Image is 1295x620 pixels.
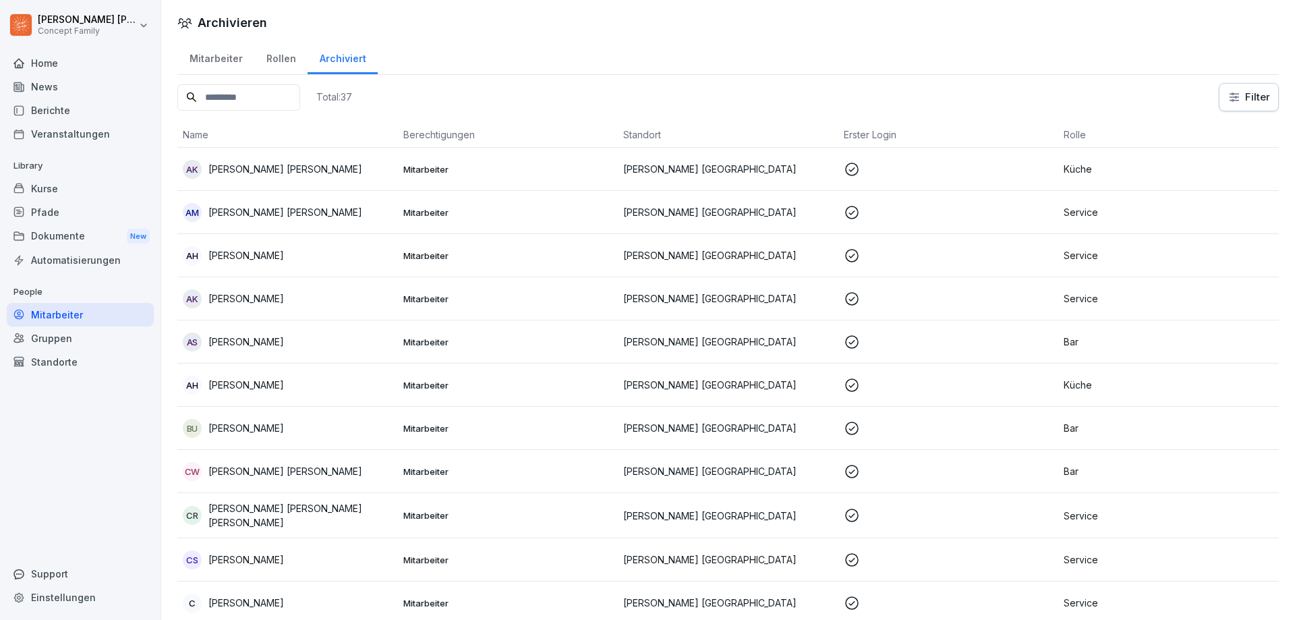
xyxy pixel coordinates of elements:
[1058,122,1279,148] th: Rolle
[308,40,378,74] a: Archiviert
[623,464,833,478] p: [PERSON_NAME] [GEOGRAPHIC_DATA]
[1064,553,1273,567] p: Service
[7,122,154,146] a: Veranstaltungen
[38,26,136,36] p: Concept Family
[208,162,362,176] p: [PERSON_NAME] [PERSON_NAME]
[183,594,202,613] div: C
[1064,464,1273,478] p: Bar
[208,291,284,306] p: [PERSON_NAME]
[403,250,613,262] p: Mitarbeiter
[183,160,202,179] div: AK
[1064,596,1273,610] p: Service
[623,162,833,176] p: [PERSON_NAME] [GEOGRAPHIC_DATA]
[403,293,613,305] p: Mitarbeiter
[403,206,613,219] p: Mitarbeiter
[623,509,833,523] p: [PERSON_NAME] [GEOGRAPHIC_DATA]
[208,464,362,478] p: [PERSON_NAME] [PERSON_NAME]
[183,246,202,265] div: AH
[1064,205,1273,219] p: Service
[1064,291,1273,306] p: Service
[623,378,833,392] p: [PERSON_NAME] [GEOGRAPHIC_DATA]
[1064,421,1273,435] p: Bar
[198,13,267,32] h1: Archivieren
[183,289,202,308] div: AK
[7,224,154,249] div: Dokumente
[7,200,154,224] a: Pfade
[7,327,154,350] a: Gruppen
[127,229,150,244] div: New
[183,376,202,395] div: AH
[177,40,254,74] a: Mitarbeiter
[7,51,154,75] a: Home
[7,98,154,122] a: Berichte
[1064,248,1273,262] p: Service
[177,122,398,148] th: Name
[403,379,613,391] p: Mitarbeiter
[838,122,1059,148] th: Erster Login
[7,562,154,586] div: Support
[183,203,202,222] div: AM
[183,506,202,525] div: CR
[403,163,613,175] p: Mitarbeiter
[254,40,308,74] a: Rollen
[623,335,833,349] p: [PERSON_NAME] [GEOGRAPHIC_DATA]
[183,333,202,351] div: AS
[1064,378,1273,392] p: Küche
[1064,162,1273,176] p: Küche
[208,205,362,219] p: [PERSON_NAME] [PERSON_NAME]
[208,248,284,262] p: [PERSON_NAME]
[623,291,833,306] p: [PERSON_NAME] [GEOGRAPHIC_DATA]
[316,90,352,103] p: Total: 37
[7,155,154,177] p: Library
[183,419,202,438] div: BU
[208,421,284,435] p: [PERSON_NAME]
[7,281,154,303] p: People
[1219,84,1278,111] button: Filter
[7,224,154,249] a: DokumenteNew
[403,554,613,566] p: Mitarbeiter
[623,421,833,435] p: [PERSON_NAME] [GEOGRAPHIC_DATA]
[1064,509,1273,523] p: Service
[623,553,833,567] p: [PERSON_NAME] [GEOGRAPHIC_DATA]
[403,422,613,434] p: Mitarbeiter
[618,122,838,148] th: Standort
[208,501,393,530] p: [PERSON_NAME] [PERSON_NAME] [PERSON_NAME]
[403,509,613,522] p: Mitarbeiter
[7,75,154,98] a: News
[7,177,154,200] a: Kurse
[208,553,284,567] p: [PERSON_NAME]
[623,596,833,610] p: [PERSON_NAME] [GEOGRAPHIC_DATA]
[183,462,202,481] div: CW
[403,597,613,609] p: Mitarbeiter
[623,205,833,219] p: [PERSON_NAME] [GEOGRAPHIC_DATA]
[7,350,154,374] a: Standorte
[208,335,284,349] p: [PERSON_NAME]
[7,248,154,272] a: Automatisierungen
[1228,90,1270,104] div: Filter
[7,586,154,609] a: Einstellungen
[38,14,136,26] p: [PERSON_NAME] [PERSON_NAME]
[208,596,284,610] p: [PERSON_NAME]
[403,336,613,348] p: Mitarbeiter
[403,466,613,478] p: Mitarbeiter
[7,303,154,327] a: Mitarbeiter
[208,378,284,392] p: [PERSON_NAME]
[183,551,202,569] div: CS
[623,248,833,262] p: [PERSON_NAME] [GEOGRAPHIC_DATA]
[1064,335,1273,349] p: Bar
[398,122,618,148] th: Berechtigungen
